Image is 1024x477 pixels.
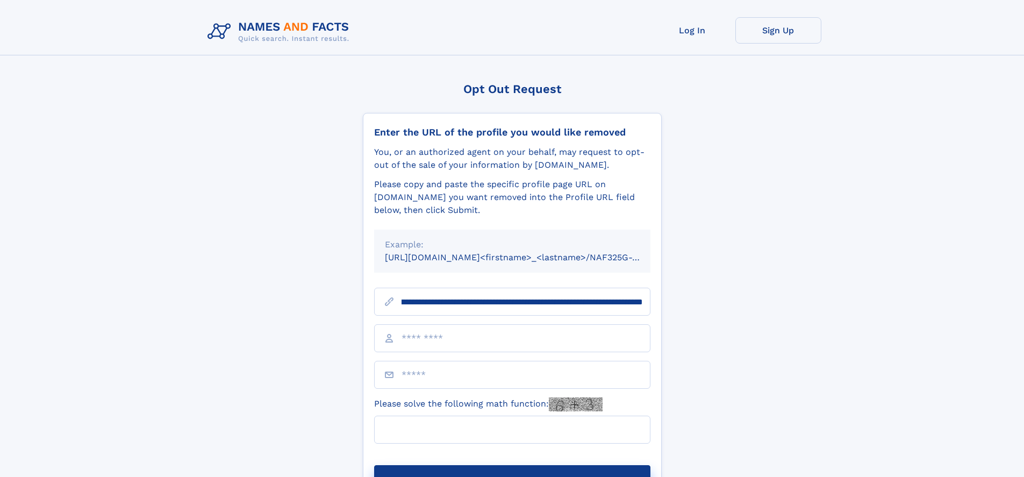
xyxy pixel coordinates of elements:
[203,17,358,46] img: Logo Names and Facts
[374,397,603,411] label: Please solve the following math function:
[374,146,650,172] div: You, or an authorized agent on your behalf, may request to opt-out of the sale of your informatio...
[385,238,640,251] div: Example:
[374,126,650,138] div: Enter the URL of the profile you would like removed
[385,252,671,262] small: [URL][DOMAIN_NAME]<firstname>_<lastname>/NAF325G-xxxxxxxx
[363,82,662,96] div: Opt Out Request
[735,17,821,44] a: Sign Up
[649,17,735,44] a: Log In
[374,178,650,217] div: Please copy and paste the specific profile page URL on [DOMAIN_NAME] you want removed into the Pr...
